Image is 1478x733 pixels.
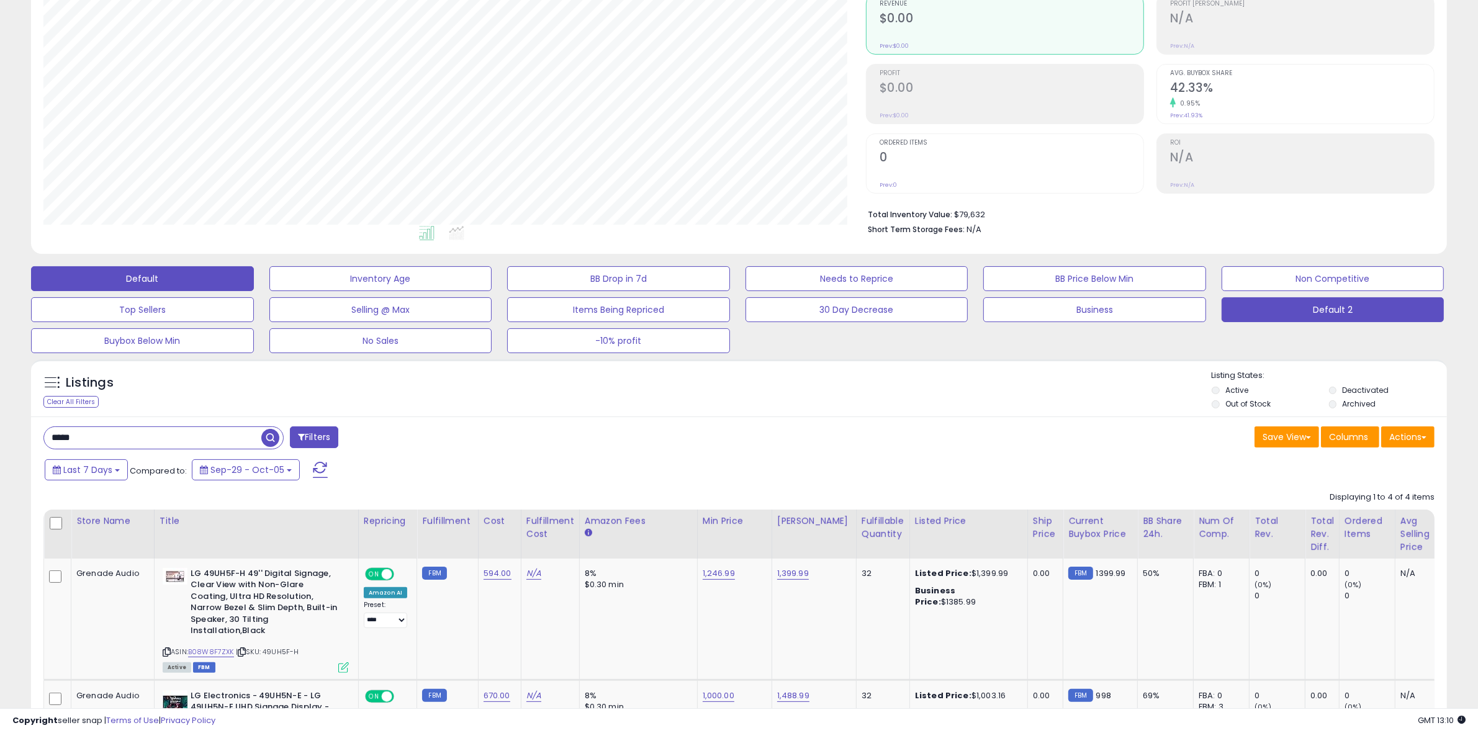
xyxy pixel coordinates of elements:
button: Selling @ Max [269,297,492,322]
a: N/A [526,567,541,580]
small: FBM [1068,567,1093,580]
small: Prev: N/A [1170,42,1194,50]
small: FBM [422,689,446,702]
button: Save View [1255,426,1319,447]
button: Default [31,266,254,291]
button: No Sales [269,328,492,353]
span: ROI [1170,140,1434,146]
div: Grenade Audio [76,568,145,579]
a: 594.00 [484,567,511,580]
h2: $0.00 [880,11,1143,28]
a: Terms of Use [106,714,159,726]
small: Prev: $0.00 [880,112,909,119]
div: 0 [1255,568,1305,579]
b: Short Term Storage Fees: [868,224,965,235]
button: BB Drop in 7d [507,266,730,291]
a: 1,246.99 [703,567,735,580]
strong: Copyright [12,714,58,726]
img: 31Pci-Q6NpL._SL40_.jpg [163,568,187,585]
span: Last 7 Days [63,464,112,476]
button: Columns [1321,426,1379,447]
div: Clear All Filters [43,396,99,408]
span: Revenue [880,1,1143,7]
button: Items Being Repriced [507,297,730,322]
div: [PERSON_NAME] [777,515,851,528]
div: Avg Selling Price [1400,515,1446,554]
span: 1399.99 [1096,567,1126,579]
div: 0 [1345,690,1395,701]
small: Amazon Fees. [585,528,592,539]
div: Num of Comp. [1199,515,1244,541]
div: Ship Price [1033,515,1058,541]
div: Current Buybox Price [1068,515,1132,541]
div: 32 [862,568,900,579]
li: $79,632 [868,206,1425,221]
div: Total Rev. Diff. [1310,515,1334,554]
div: 0 [1345,590,1395,601]
label: Deactivated [1343,385,1389,395]
p: Listing States: [1212,370,1447,382]
span: Profit [880,70,1143,77]
span: FBM [193,662,215,673]
div: Fulfillable Quantity [862,515,904,541]
div: Grenade Audio [76,690,145,701]
b: Business Price: [915,585,955,608]
button: -10% profit [507,328,730,353]
div: Ordered Items [1345,515,1390,541]
div: Amazon Fees [585,515,692,528]
small: (0%) [1345,580,1362,590]
div: Min Price [703,515,767,528]
label: Out of Stock [1225,398,1271,409]
small: 0.95% [1176,99,1201,108]
span: ON [366,691,382,701]
label: Archived [1343,398,1376,409]
div: $0.30 min [585,579,688,590]
a: 1,488.99 [777,690,809,702]
h2: N/A [1170,11,1434,28]
button: Business [983,297,1206,322]
button: Needs to Reprice [746,266,968,291]
span: Avg. Buybox Share [1170,70,1434,77]
button: Sep-29 - Oct-05 [192,459,300,480]
div: 0.00 [1310,568,1330,579]
label: Active [1225,385,1248,395]
h2: $0.00 [880,81,1143,97]
b: Listed Price: [915,690,971,701]
b: LG 49UH5F-H 49'' Digital Signage, Clear View with Non-Glare Coating, Ultra HD Resolution, Narrow ... [191,568,341,640]
div: Store Name [76,515,149,528]
span: ON [366,569,382,579]
small: Prev: 41.93% [1170,112,1202,119]
span: | SKU: 49UH5F-H [236,647,299,657]
span: Ordered Items [880,140,1143,146]
div: 0 [1255,690,1305,701]
a: 1,399.99 [777,567,809,580]
button: Default 2 [1222,297,1444,322]
a: B08W8F7ZXK [188,647,234,657]
button: Inventory Age [269,266,492,291]
h2: 0 [880,150,1143,167]
h2: N/A [1170,150,1434,167]
h5: Listings [66,374,114,392]
div: ASIN: [163,568,349,672]
small: Prev: 0 [880,181,897,189]
div: Cost [484,515,516,528]
span: Sep-29 - Oct-05 [210,464,284,476]
b: Listed Price: [915,567,971,579]
div: Fulfillment [422,515,472,528]
span: All listings currently available for purchase on Amazon [163,662,191,673]
div: FBA: 0 [1199,568,1240,579]
div: BB Share 24h. [1143,515,1188,541]
small: Prev: $0.00 [880,42,909,50]
a: 1,000.00 [703,690,734,702]
div: 0.00 [1033,690,1053,701]
div: 0 [1345,568,1395,579]
div: Fulfillment Cost [526,515,574,541]
b: Total Inventory Value: [868,209,952,220]
span: Columns [1329,431,1368,443]
div: Repricing [364,515,412,528]
div: 50% [1143,568,1184,579]
button: Actions [1381,426,1435,447]
button: BB Price Below Min [983,266,1206,291]
div: N/A [1400,568,1441,579]
div: 69% [1143,690,1184,701]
